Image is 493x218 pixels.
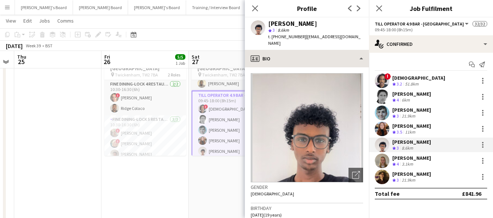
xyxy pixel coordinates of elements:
[115,72,158,78] span: Twickenham, TW2 7BA
[39,17,50,24] span: Jobs
[392,107,431,113] div: [PERSON_NAME]
[45,43,53,48] div: BST
[104,48,186,156] app-job-card: 10:30-16:30 (6h)5/5Twickenham - [GEOGRAPHIC_DATA] Twickenham, TW2 7BA2 RolesFine Dining-LOCK 4 RE...
[400,145,415,151] div: 8.6km
[251,73,363,182] img: Crew avatar or photo
[17,53,26,60] span: Thu
[176,60,185,66] div: 1 Job
[384,73,391,80] span: !
[16,58,26,66] span: 25
[116,128,120,133] span: !
[268,20,317,27] div: [PERSON_NAME]
[186,0,246,15] button: Training / Interview Board
[251,184,363,190] h3: Gender
[192,91,273,180] app-card-role: Till Operator 4.9 BAR - [GEOGRAPHIC_DATA]7/709:45-18:00 (8h15m)![DEMOGRAPHIC_DATA][PERSON_NAME][P...
[251,205,363,211] h3: Birthday
[392,139,431,145] div: [PERSON_NAME]
[192,48,273,156] app-job-card: 07:30-20:00 (12h30m)32/32Twickenham - [GEOGRAPHIC_DATA] Twickenham, TW2 7BA13 Roles[PERSON_NAME][...
[20,16,35,25] a: Edit
[23,17,32,24] span: Edit
[375,190,400,197] div: Total fee
[175,54,185,60] span: 5/5
[400,97,411,103] div: 6km
[3,16,19,25] a: View
[375,27,487,32] div: 09:45-18:00 (8h15m)
[273,27,275,33] span: 3
[251,212,282,218] span: [DATE] (19 years)
[104,53,110,60] span: Fri
[245,50,369,67] div: Bio
[104,115,186,161] app-card-role: Fine Dining-LOCK 5 RESTAURANT - [GEOGRAPHIC_DATA] - LEVEL 33/310:30-16:30 (6h)![PERSON_NAME]![PER...
[116,139,120,143] span: !
[251,191,294,197] span: [DEMOGRAPHIC_DATA]
[204,104,208,109] span: !
[6,42,23,49] div: [DATE]
[190,58,200,66] span: 27
[404,81,420,87] div: 51.8km
[462,190,481,197] div: £841.96
[375,21,470,27] button: Till Operator 4.9 BAR - [GEOGRAPHIC_DATA]
[57,17,74,24] span: Comms
[397,81,402,87] span: 3.2
[54,16,77,25] a: Comms
[369,4,493,13] h3: Job Fulfilment
[392,75,445,81] div: [DEMOGRAPHIC_DATA]
[36,16,53,25] a: Jobs
[128,0,186,15] button: [PERSON_NAME]'s Board
[116,93,120,98] span: !
[473,21,487,27] span: 32/32
[404,129,417,135] div: 11km
[24,43,42,48] span: Week 39
[392,91,431,97] div: [PERSON_NAME]
[397,129,402,135] span: 3.5
[400,113,417,119] div: 21.9km
[192,53,200,60] span: Sat
[397,177,399,183] span: 3
[6,17,16,24] span: View
[348,168,363,182] div: Open photos pop-in
[392,171,431,177] div: [PERSON_NAME]
[73,0,128,15] button: [PERSON_NAME] Board
[392,155,431,161] div: [PERSON_NAME]
[369,35,493,53] div: Confirmed
[397,161,399,167] span: 4
[400,177,417,183] div: 21.9km
[268,34,306,39] span: t. [PHONE_NUMBER]
[397,113,399,119] span: 3
[400,161,415,167] div: 3.1km
[397,145,399,151] span: 3
[103,58,110,66] span: 26
[397,97,399,103] span: 4
[168,72,180,78] span: 2 Roles
[392,123,431,129] div: [PERSON_NAME]
[276,27,290,33] span: 8.6km
[15,0,73,15] button: [PERSON_NAME]'s Board
[245,4,369,13] h3: Profile
[202,72,245,78] span: Twickenham, TW2 7BA
[268,34,361,46] span: | [EMAIL_ADDRESS][DOMAIN_NAME]
[104,80,186,115] app-card-role: Fine Dining-LOCK 4 RESTAURANT - [GEOGRAPHIC_DATA] - LEVEL 32/210:30-16:30 (6h)![PERSON_NAME]Ridge...
[375,21,464,27] span: Till Operator 4.9 BAR - SOUTH EAST CORNER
